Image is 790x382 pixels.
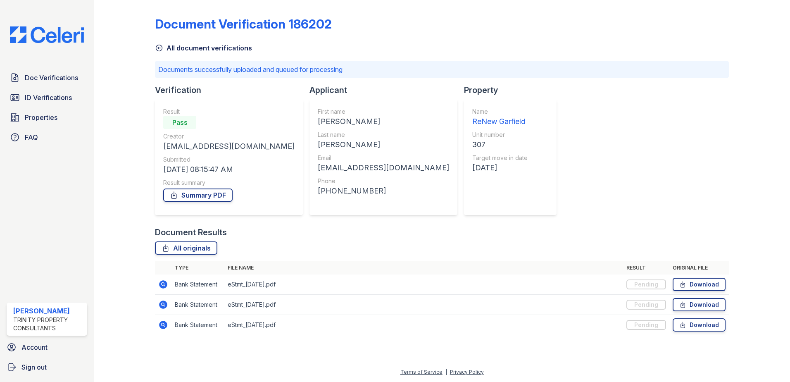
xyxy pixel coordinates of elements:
div: Pending [626,279,666,289]
a: Doc Verifications [7,69,87,86]
a: All originals [155,241,217,255]
a: Download [673,278,726,291]
span: ID Verifications [25,93,72,103]
div: [EMAIL_ADDRESS][DOMAIN_NAME] [163,141,295,152]
div: Last name [318,131,449,139]
div: | [445,369,447,375]
img: CE_Logo_Blue-a8612792a0a2168367f1c8372b55b34899dd931a85d93a1a3d3e32e68fde9ad4.png [3,26,90,43]
div: [DATE] 08:15:47 AM [163,164,295,175]
td: eStmt_[DATE].pdf [224,315,623,335]
div: [PERSON_NAME] [13,306,84,316]
div: Verification [155,84,309,96]
a: Download [673,298,726,311]
div: Document Verification 186202 [155,17,332,31]
p: Documents successfully uploaded and queued for processing [158,64,726,74]
div: [PERSON_NAME] [318,139,449,150]
div: Target move in date [472,154,528,162]
td: eStmt_[DATE].pdf [224,275,623,295]
span: Doc Verifications [25,73,78,83]
th: Type [171,261,224,275]
div: Trinity Property Consultants [13,316,84,332]
div: Property [464,84,563,96]
div: Pending [626,300,666,310]
a: Download [673,318,726,332]
div: Applicant [309,84,464,96]
td: Bank Statement [171,295,224,315]
div: Pending [626,320,666,330]
div: Pass [163,116,196,129]
a: Privacy Policy [450,369,484,375]
div: ReNew Garfield [472,116,528,127]
a: Name ReNew Garfield [472,107,528,127]
td: Bank Statement [171,275,224,295]
a: FAQ [7,129,87,146]
th: Original file [669,261,729,275]
a: All document verifications [155,43,252,53]
div: Name [472,107,528,116]
div: Phone [318,177,449,185]
a: Terms of Service [400,369,443,375]
div: [EMAIL_ADDRESS][DOMAIN_NAME] [318,162,449,174]
span: FAQ [25,132,38,142]
div: First name [318,107,449,116]
div: [PERSON_NAME] [318,116,449,127]
a: Summary PDF [163,189,233,202]
th: File name [224,261,623,275]
a: Account [3,339,90,356]
a: ID Verifications [7,89,87,106]
div: Submitted [163,155,295,164]
div: Result [163,107,295,116]
span: Sign out [21,362,47,372]
td: eStmt_[DATE].pdf [224,295,623,315]
div: Email [318,154,449,162]
div: 307 [472,139,528,150]
div: Creator [163,132,295,141]
div: Result summary [163,179,295,187]
span: Properties [25,112,57,122]
div: Document Results [155,227,227,238]
th: Result [623,261,669,275]
span: Account [21,342,48,352]
a: Properties [7,109,87,126]
div: [PHONE_NUMBER] [318,185,449,197]
div: Unit number [472,131,528,139]
div: [DATE] [472,162,528,174]
a: Sign out [3,359,90,375]
td: Bank Statement [171,315,224,335]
